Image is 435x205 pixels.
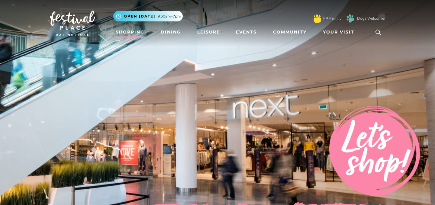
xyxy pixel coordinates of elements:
a: Dogs Welcome! [357,16,385,21]
a: FP Family [323,16,341,21]
img: Festival Place Logo [50,11,95,36]
button: Open [DATE] 9.30am-7pm [113,11,183,21]
a: Dining [158,27,183,38]
a: Events [234,27,259,38]
span: Your Visit [323,29,354,35]
a: Shopping [113,27,147,38]
a: Your Visit [321,27,360,38]
a: Community [271,27,309,38]
span: Open [DATE] [124,14,155,19]
a: Leisure [195,27,222,38]
span: 9.30am-7pm [158,14,181,19]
